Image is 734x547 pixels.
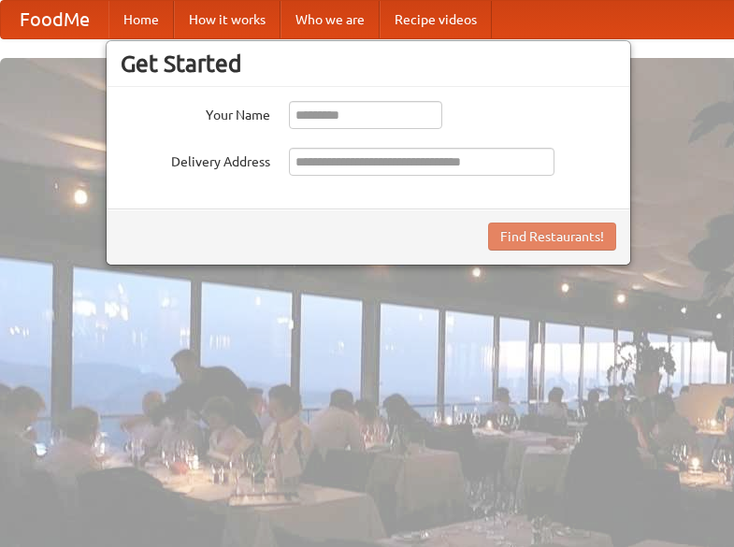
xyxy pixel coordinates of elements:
[488,223,616,251] button: Find Restaurants!
[108,1,174,38] a: Home
[174,1,281,38] a: How it works
[121,50,616,78] h3: Get Started
[121,101,270,124] label: Your Name
[1,1,108,38] a: FoodMe
[281,1,380,38] a: Who we are
[380,1,492,38] a: Recipe videos
[121,148,270,171] label: Delivery Address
